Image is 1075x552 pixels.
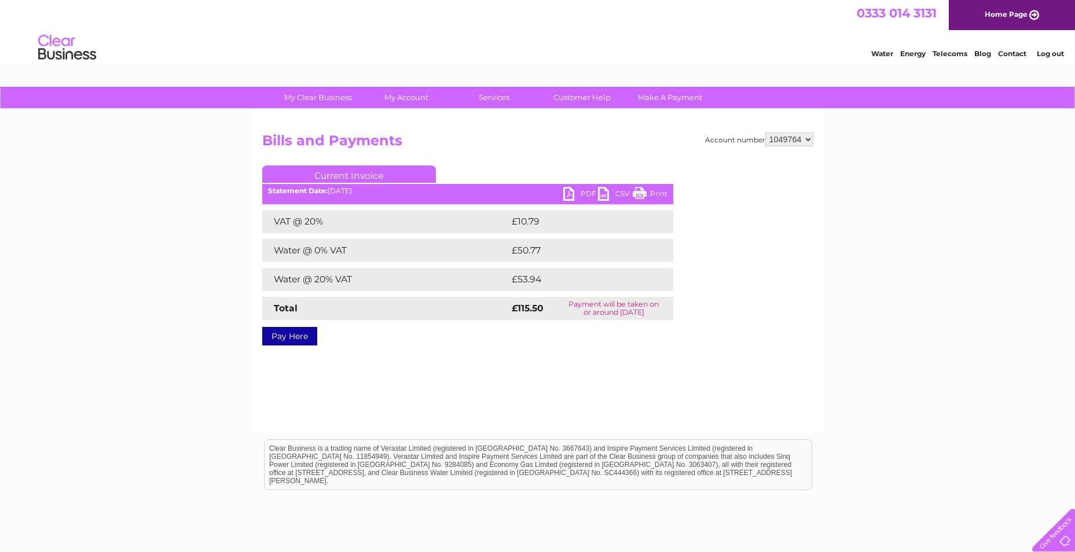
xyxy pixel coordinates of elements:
[262,133,813,154] h2: Bills and Payments
[268,186,328,195] b: Statement Date:
[262,268,509,291] td: Water @ 20% VAT
[555,297,673,320] td: Payment will be taken on or around [DATE]
[509,210,649,233] td: £10.79
[622,87,718,108] a: Make A Payment
[38,30,97,65] img: logo.png
[509,239,650,262] td: £50.77
[270,87,366,108] a: My Clear Business
[598,187,633,204] a: CSV
[262,327,317,345] a: Pay Here
[974,49,991,58] a: Blog
[262,210,509,233] td: VAT @ 20%
[262,187,673,195] div: [DATE]
[871,49,893,58] a: Water
[509,268,650,291] td: £53.94
[262,165,436,183] a: Current Invoice
[446,87,542,108] a: Services
[274,303,298,314] strong: Total
[262,239,509,262] td: Water @ 0% VAT
[933,49,967,58] a: Telecoms
[534,87,630,108] a: Customer Help
[358,87,454,108] a: My Account
[633,187,667,204] a: Print
[857,6,937,20] a: 0333 014 3131
[1037,49,1064,58] a: Log out
[265,6,812,56] div: Clear Business is a trading name of Verastar Limited (registered in [GEOGRAPHIC_DATA] No. 3667643...
[512,303,544,314] strong: £115.50
[563,187,598,204] a: PDF
[998,49,1026,58] a: Contact
[705,133,813,146] div: Account number
[900,49,926,58] a: Energy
